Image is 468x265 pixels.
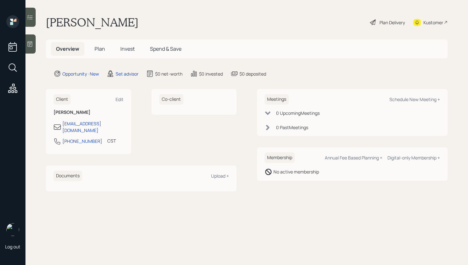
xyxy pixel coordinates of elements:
[53,94,71,105] h6: Client
[53,110,124,115] h6: [PERSON_NAME]
[211,173,229,179] div: Upload +
[116,96,124,102] div: Edit
[155,70,182,77] div: $0 net-worth
[46,15,138,29] h1: [PERSON_NAME]
[273,168,319,175] div: No active membership
[53,171,82,181] h6: Documents
[379,19,405,26] div: Plan Delivery
[6,223,19,236] img: retirable_logo.png
[265,152,295,163] h6: Membership
[62,70,99,77] div: Opportunity · New
[95,45,105,52] span: Plan
[387,155,440,161] div: Digital-only Membership +
[265,94,289,105] h6: Meetings
[56,45,79,52] span: Overview
[5,244,20,250] div: Log out
[199,70,223,77] div: $0 invested
[150,45,181,52] span: Spend & Save
[239,70,266,77] div: $0 deposited
[120,45,135,52] span: Invest
[159,94,183,105] h6: Co-client
[423,19,443,26] div: Kustomer
[107,137,116,144] div: CST
[62,120,124,134] div: [EMAIL_ADDRESS][DOMAIN_NAME]
[276,110,320,116] div: 0 Upcoming Meeting s
[116,70,138,77] div: Set advisor
[389,96,440,102] div: Schedule New Meeting +
[62,138,102,144] div: [PHONE_NUMBER]
[276,124,308,131] div: 0 Past Meeting s
[325,155,382,161] div: Annual Fee Based Planning +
